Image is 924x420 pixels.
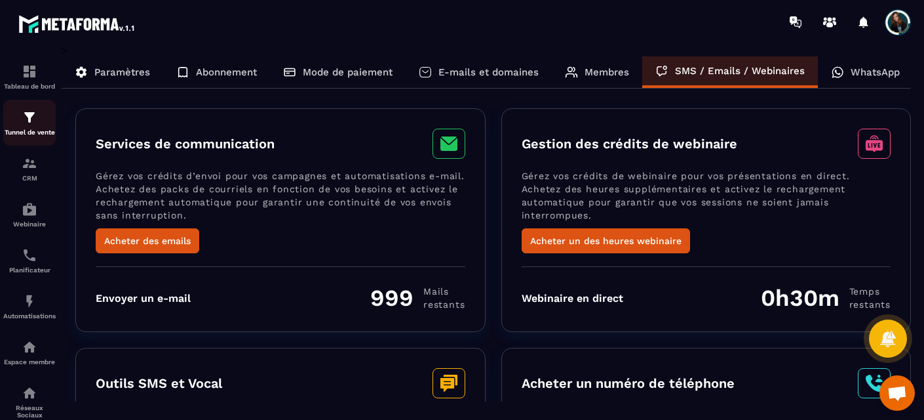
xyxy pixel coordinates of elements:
button: Acheter des emails [96,228,199,253]
p: Gérez vos crédits de webinaire pour vos présentations en direct. Achetez des heures supplémentair... [522,169,891,228]
a: formationformationTunnel de vente [3,100,56,146]
p: CRM [3,175,56,182]
p: E-mails et domaines [438,66,539,78]
span: restants [423,298,465,311]
h3: Outils SMS et Vocal [96,375,222,391]
p: Planificateur [3,266,56,274]
p: Gérez vos crédits d’envoi pour vos campagnes et automatisations e-mail. Achetez des packs de cour... [96,169,465,228]
img: logo_orange.svg [21,21,31,31]
img: formation [22,64,37,79]
a: formationformationTableau de bord [3,54,56,100]
img: formation [22,156,37,171]
div: Domaine: [DOMAIN_NAME] [34,34,148,45]
div: Envoyer un e-mail [96,292,191,304]
p: Automatisations [3,312,56,320]
a: Ouvrir le chat [879,375,915,411]
p: Abonnement [196,66,257,78]
img: website_grey.svg [21,34,31,45]
img: automations [22,339,37,355]
p: SMS / Emails / Webinaires [675,65,805,77]
img: tab_keywords_by_traffic_grey.svg [149,76,159,87]
span: restants [849,298,891,311]
div: Mots-clés [163,77,201,86]
div: 0h30m [761,284,891,312]
a: automationsautomationsWebinaire [3,192,56,238]
img: tab_domain_overview_orange.svg [53,76,64,87]
img: automations [22,293,37,309]
p: Espace membre [3,358,56,366]
div: v 4.0.25 [37,21,64,31]
p: Webinaire [3,220,56,228]
h3: Acheter un numéro de téléphone [522,375,735,391]
p: Réseaux Sociaux [3,404,56,419]
span: Mails [423,285,465,298]
p: Paramètres [94,66,150,78]
a: formationformationCRM [3,146,56,192]
h3: Services de communication [96,136,275,152]
h3: Gestion des crédits de webinaire [522,136,737,152]
p: Membres [585,66,629,78]
img: logo [18,12,136,35]
img: social-network [22,385,37,401]
p: Mode de paiement [303,66,393,78]
div: Webinaire en direct [522,292,623,304]
span: Temps [849,285,891,298]
p: Tableau de bord [3,83,56,90]
p: Tunnel de vente [3,129,56,136]
p: WhatsApp [851,66,900,78]
div: 999 [370,284,465,312]
a: automationsautomationsEspace membre [3,329,56,375]
a: schedulerschedulerPlanificateur [3,238,56,283]
img: automations [22,201,37,217]
img: scheduler [22,247,37,263]
img: formation [22,110,37,125]
div: Domaine [67,77,101,86]
a: automationsautomationsAutomatisations [3,283,56,329]
button: Acheter un des heures webinaire [522,228,690,253]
